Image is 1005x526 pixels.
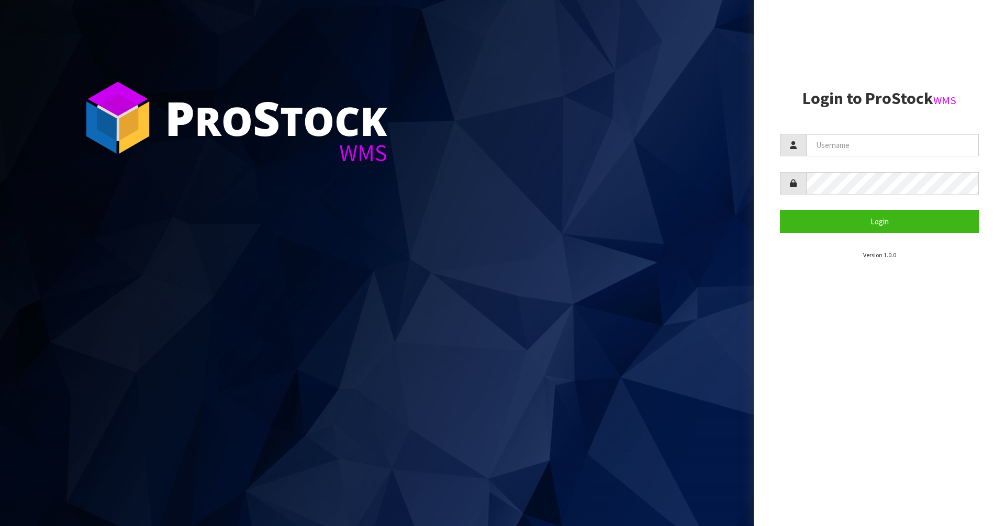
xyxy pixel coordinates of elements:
small: Version 1.0.0 [863,251,896,259]
input: Username [806,134,979,156]
div: ro tock [165,94,387,141]
span: P [165,86,195,150]
div: WMS [165,141,387,165]
span: S [253,86,280,150]
small: WMS [933,94,956,107]
img: ProStock Cube [79,78,157,157]
button: Login [780,210,979,233]
h2: Login to ProStock [780,89,979,108]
